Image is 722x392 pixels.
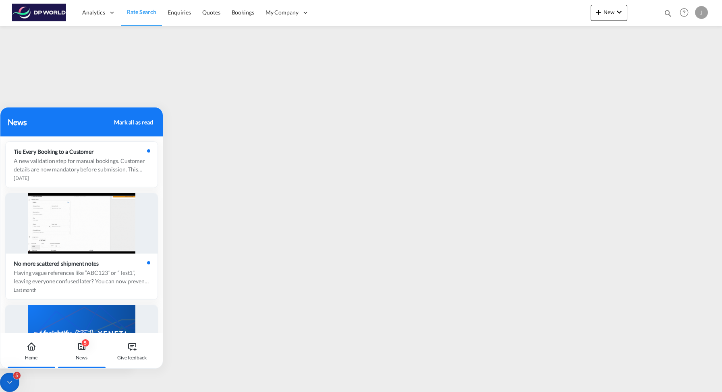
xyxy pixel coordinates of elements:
[202,9,220,16] span: Quotes
[82,8,105,17] span: Analytics
[232,9,254,16] span: Bookings
[677,6,695,20] div: Help
[677,6,691,19] span: Help
[664,9,672,18] md-icon: icon-magnify
[695,6,708,19] div: J
[266,8,299,17] span: My Company
[614,7,624,17] md-icon: icon-chevron-down
[594,9,624,15] span: New
[591,5,627,21] button: icon-plus 400-fgNewicon-chevron-down
[664,9,672,21] div: icon-magnify
[127,8,156,15] span: Rate Search
[12,4,66,22] img: c08ca190194411f088ed0f3ba295208c.png
[168,9,191,16] span: Enquiries
[594,7,604,17] md-icon: icon-plus 400-fg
